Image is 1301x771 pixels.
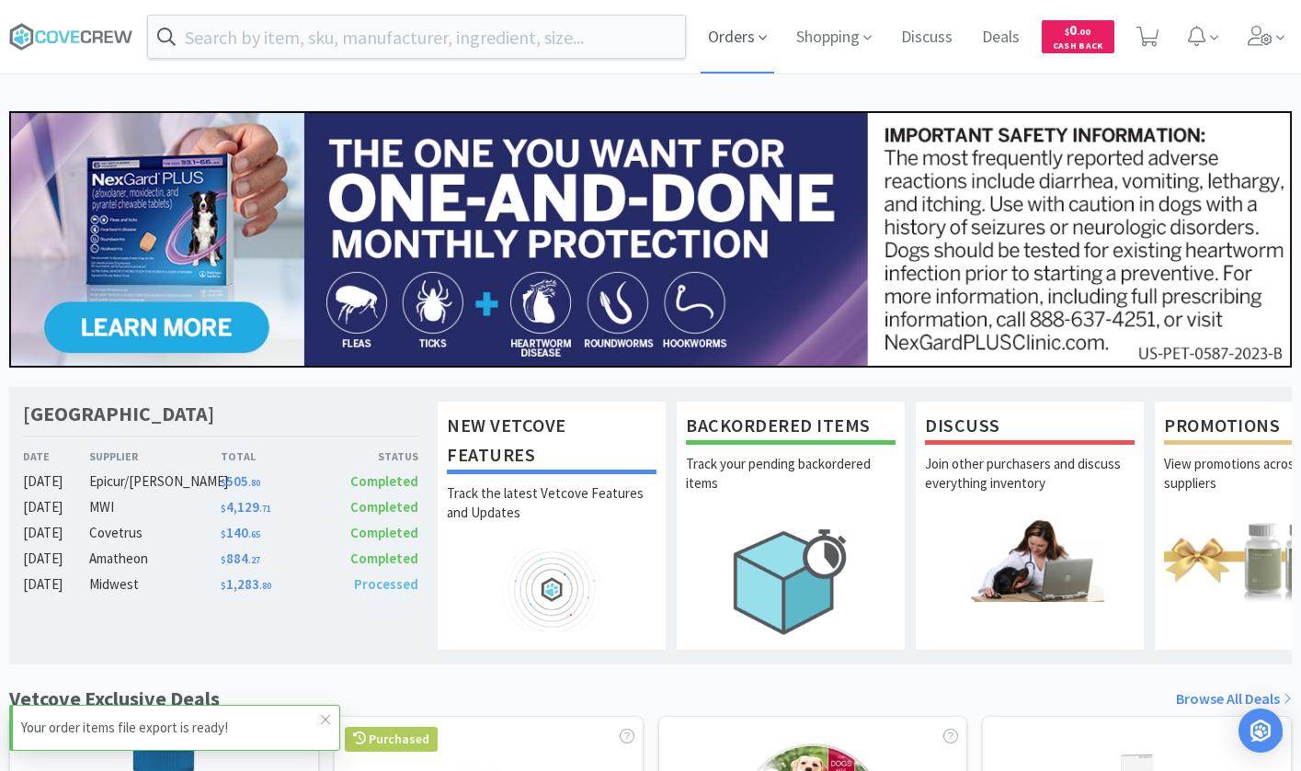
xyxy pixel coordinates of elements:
[319,448,418,465] div: Status
[23,471,89,493] div: [DATE]
[221,528,226,540] span: $
[23,522,418,544] a: [DATE]Covetrus$140.65Completed
[248,554,260,566] span: . 27
[9,683,220,715] h1: Vetcove Exclusive Deals
[89,448,221,465] div: Supplier
[221,448,320,465] div: Total
[89,471,221,493] div: Epicur/[PERSON_NAME]
[23,448,89,465] div: Date
[221,477,226,489] span: $
[1238,709,1283,753] div: Open Intercom Messenger
[676,401,906,651] a: Backordered ItemsTrack your pending backordered items
[89,496,221,518] div: MWI
[447,483,656,548] p: Track the latest Vetcove Features and Updates
[221,554,226,566] span: $
[350,472,418,490] span: Completed
[437,401,667,651] a: New Vetcove FeaturesTrack the latest Vetcove Features and Updates
[221,575,271,593] span: 1,283
[248,477,260,489] span: . 80
[21,717,321,739] p: Your order items file export is ready!
[1042,12,1114,62] a: $0.00Cash Back
[350,550,418,567] span: Completed
[89,522,221,544] div: Covetrus
[221,550,260,567] span: 884
[221,498,271,516] span: 4,129
[686,411,896,445] h1: Backordered Items
[350,498,418,516] span: Completed
[148,16,685,58] input: Search by item, sku, manufacturer, ingredient, size...
[89,573,221,595] div: Midwest
[259,580,271,592] span: . 80
[23,522,89,544] div: [DATE]
[350,524,418,541] span: Completed
[1176,687,1292,711] a: Browse All Deals
[23,573,418,595] a: [DATE]Midwest$1,283.80Processed
[248,528,260,540] span: . 65
[447,411,656,474] h1: New Vetcove Features
[915,401,1145,651] a: DiscussJoin other purchasers and discuss everything inventory
[686,518,896,644] img: hero_backorders.png
[354,575,418,593] span: Processed
[221,524,260,541] span: 140
[23,548,418,570] a: [DATE]Amatheon$884.27Completed
[221,472,260,490] span: 505
[894,29,960,46] a: Discuss
[23,471,418,493] a: [DATE]Epicur/[PERSON_NAME]$505.80Completed
[23,496,89,518] div: [DATE]
[259,503,271,515] span: . 71
[1077,26,1090,38] span: . 00
[23,548,89,570] div: [DATE]
[1065,21,1090,39] span: 0
[925,411,1135,445] h1: Discuss
[23,573,89,595] div: [DATE]
[925,518,1135,602] img: hero_discuss.png
[1053,41,1103,53] span: Cash Back
[447,548,656,631] img: hero_feature_roadmap.png
[925,454,1135,518] p: Join other purchasers and discuss everything inventory
[686,454,896,518] p: Track your pending backordered items
[9,111,1292,368] img: 24562ba5414042f391a945fa418716b7_350.jpg
[89,548,221,570] div: Amatheon
[221,503,226,515] span: $
[221,580,226,592] span: $
[23,401,214,427] h1: [GEOGRAPHIC_DATA]
[975,29,1027,46] a: Deals
[1065,26,1069,38] span: $
[23,496,418,518] a: [DATE]MWI$4,129.71Completed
